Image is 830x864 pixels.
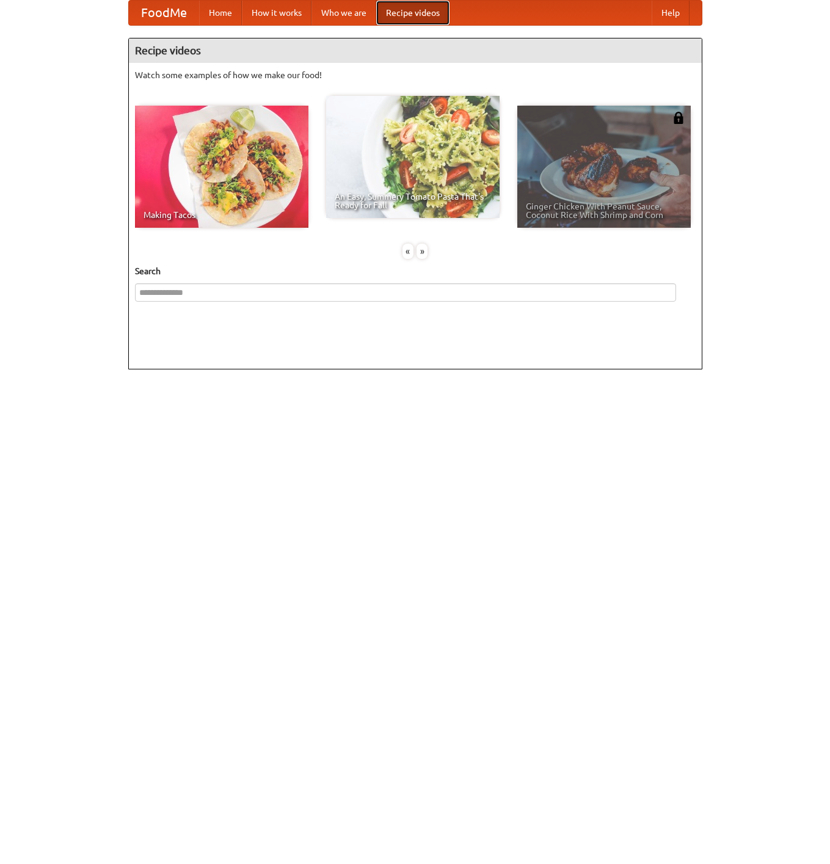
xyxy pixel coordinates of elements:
a: Recipe videos [376,1,450,25]
a: Home [199,1,242,25]
a: Making Tacos [135,106,308,228]
a: How it works [242,1,311,25]
a: Help [652,1,690,25]
img: 483408.png [672,112,685,124]
a: An Easy, Summery Tomato Pasta That's Ready for Fall [326,96,500,218]
div: « [402,244,413,259]
div: » [417,244,428,259]
a: FoodMe [129,1,199,25]
p: Watch some examples of how we make our food! [135,69,696,81]
h4: Recipe videos [129,38,702,63]
h5: Search [135,265,696,277]
span: An Easy, Summery Tomato Pasta That's Ready for Fall [335,192,491,209]
a: Who we are [311,1,376,25]
span: Making Tacos [144,211,300,219]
